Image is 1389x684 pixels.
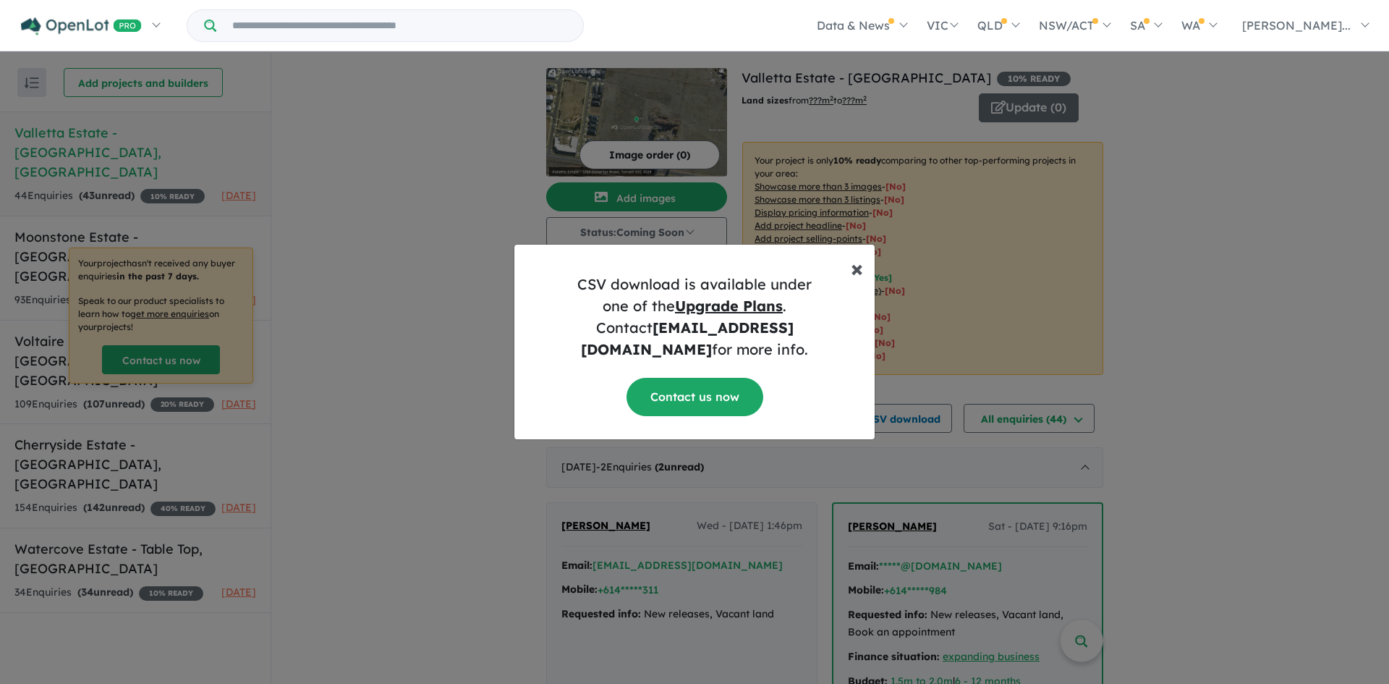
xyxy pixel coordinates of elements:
[219,10,580,41] input: Try estate name, suburb, builder or developer
[581,318,794,358] strong: [EMAIL_ADDRESS][DOMAIN_NAME]
[526,274,863,360] h5: CSV download is available under one of the . Contact for more info.
[21,17,142,35] img: Openlot PRO Logo White
[626,378,763,416] a: Contact us now
[675,297,783,315] u: Upgrade Plans
[851,253,863,282] span: ×
[1242,18,1351,33] span: [PERSON_NAME]...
